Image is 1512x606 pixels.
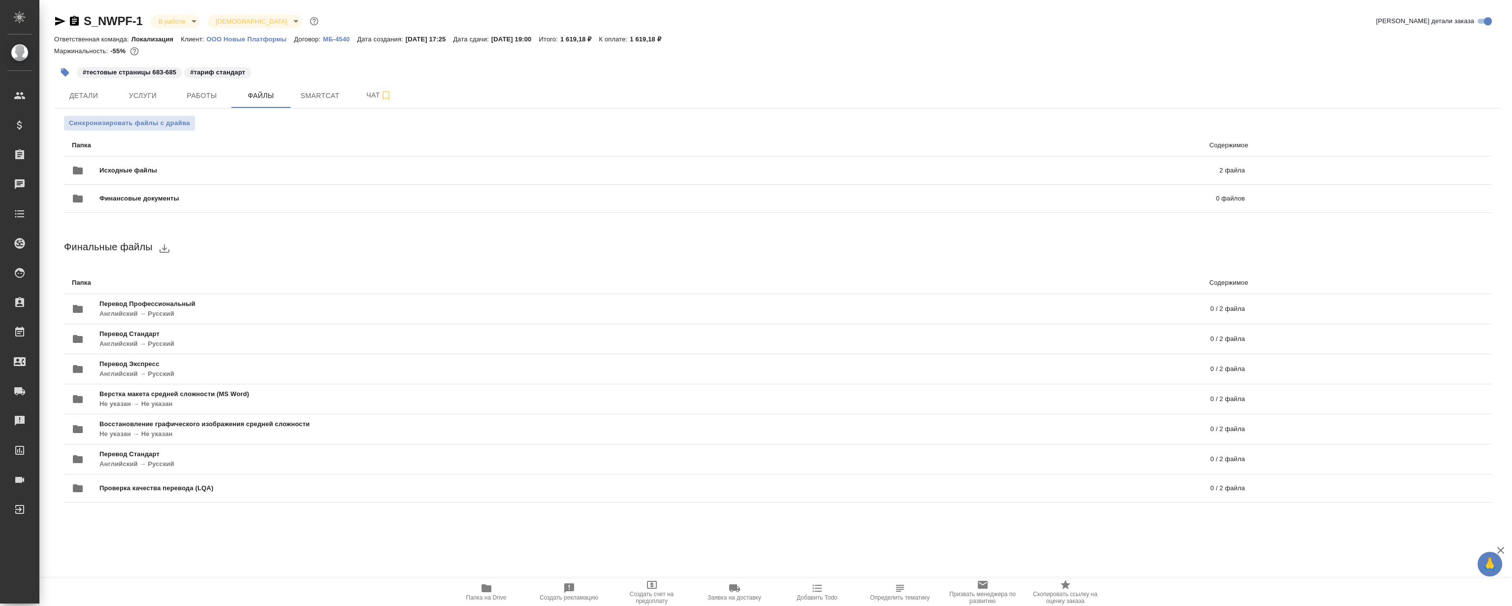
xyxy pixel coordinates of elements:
button: folder [66,327,90,351]
span: Синхронизировать файлы с драйва [69,118,190,128]
button: 🙏 [1478,552,1502,576]
p: Локализация [131,35,181,43]
button: folder [66,187,90,210]
p: К оплате: [599,35,630,43]
a: ООО Новые Платформы [207,34,294,43]
span: Восстановление графического изображения средней сложности [99,419,760,429]
span: 🙏 [1481,554,1498,574]
p: Договор: [294,35,323,43]
span: Финальные файлы [64,241,153,252]
span: Финансовые документы [99,194,698,203]
p: ООО Новые Платформы [207,35,294,43]
button: download [153,236,176,260]
p: Содержимое [650,278,1249,288]
p: 0 / 2 файла [692,454,1245,464]
p: 1 619,18 ₽ [560,35,599,43]
p: [DATE] 17:25 [406,35,453,43]
span: Проверка качества перевода (LQA) [99,483,712,493]
p: Английский → Русский [99,369,692,379]
span: Услуги [119,90,166,102]
p: [DATE] 19:00 [491,35,539,43]
p: 0 / 2 файла [692,364,1245,374]
span: Исходные файлы [99,166,688,175]
button: В работе [156,17,188,26]
p: 0 / 2 файла [703,304,1245,314]
span: Файлы [237,90,285,102]
p: Английский → Русский [99,339,692,349]
span: Перевод Стандарт [99,329,692,339]
span: Чат [355,89,403,101]
p: Не указан → Не указан [99,399,730,409]
p: Дата создания: [357,35,405,43]
button: folder [66,447,90,471]
span: Перевод Экспресс [99,359,692,369]
div: В работе [151,15,200,28]
svg: Подписаться [380,90,392,101]
p: #тестовые страницы 683-685 [83,67,176,77]
button: folder [66,417,90,441]
button: 2090.23 RUB; [128,45,141,58]
button: Доп статусы указывают на важность/срочность заказа [308,15,321,28]
span: Smartcat [296,90,344,102]
p: МБ-4540 [323,35,357,43]
p: Содержимое [650,140,1249,150]
p: 1 619,18 ₽ [630,35,669,43]
button: folder [66,387,90,411]
p: 0 / 2 файла [730,394,1245,404]
p: Папка [72,140,650,150]
button: folder [66,159,90,182]
a: МБ-4540 [323,34,357,43]
p: Маржинальность: [54,47,110,55]
span: Верстка макета средней сложности (MS Word) [99,389,730,399]
p: 0 / 2 файла [712,483,1245,493]
span: [PERSON_NAME] детали заказа [1376,16,1474,26]
p: 2 файла [688,166,1245,175]
span: Работы [178,90,225,102]
button: Добавить тэг [54,62,76,83]
p: Английский → Русский [99,459,692,469]
p: Английский → Русский [99,309,703,319]
p: Итого: [539,35,560,43]
p: Не указан → Не указан [99,429,760,439]
button: folder [66,476,90,500]
button: Скопировать ссылку для ЯМессенджера [54,15,66,27]
button: folder [66,297,90,321]
a: S_NWPF-1 [84,14,143,28]
p: Клиент: [181,35,206,43]
p: 0 / 2 файла [760,424,1245,434]
div: В работе [208,15,302,28]
button: Синхронизировать файлы с драйва [64,116,195,131]
p: Дата сдачи: [453,35,491,43]
button: folder [66,357,90,381]
p: #тариф стандарт [190,67,245,77]
p: Ответственная команда: [54,35,131,43]
p: -55% [110,47,128,55]
span: Перевод Стандарт [99,449,692,459]
button: Скопировать ссылку [68,15,80,27]
p: 0 / 2 файла [692,334,1245,344]
span: Детали [60,90,107,102]
button: [DEMOGRAPHIC_DATA] [213,17,290,26]
p: Папка [72,278,650,288]
span: Перевод Профессиональный [99,299,703,309]
p: 0 файлов [698,194,1245,203]
span: тестовые страницы 683-685 [76,67,183,76]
